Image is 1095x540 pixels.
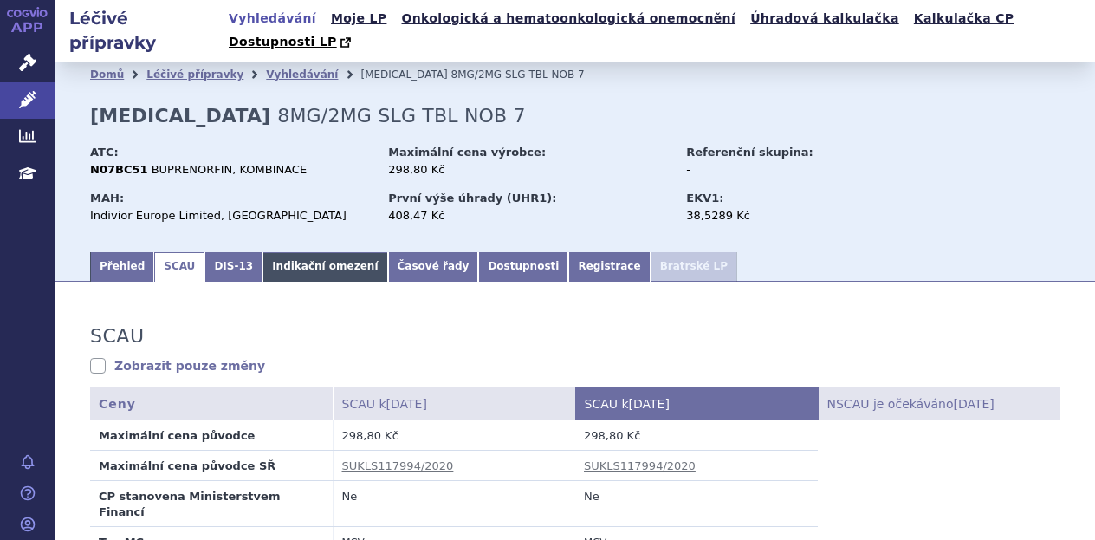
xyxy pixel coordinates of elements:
[90,387,333,420] th: Ceny
[397,7,742,30] a: Onkologická a hematoonkologická onemocnění
[333,420,575,451] td: 298,80 Kč
[575,420,818,451] td: 298,80 Kč
[99,459,275,472] strong: Maximální cena původce SŘ
[584,459,696,472] a: SUKLS117994/2020
[388,208,670,224] div: 408,47 Kč
[90,105,270,127] strong: [MEDICAL_DATA]
[99,429,255,442] strong: Maximální cena původce
[686,208,881,224] div: 38,5289 Kč
[90,68,124,81] a: Domů
[90,208,372,224] div: Indivior Europe Limited, [GEOGRAPHIC_DATA]
[99,490,280,518] strong: CP stanovena Ministerstvem Financí
[686,192,723,205] strong: EKV1:
[818,387,1060,420] th: NSCAU je očekáváno
[388,162,670,178] div: 298,80 Kč
[342,459,454,472] a: SUKLS117994/2020
[333,387,575,420] th: SCAU k
[388,192,556,205] strong: První výše úhrady (UHR1):
[55,6,224,55] h2: Léčivé přípravky
[629,397,670,411] span: [DATE]
[388,146,546,159] strong: Maximální cena výrobce:
[224,7,321,30] a: Vyhledávání
[90,357,265,374] a: Zobrazit pouze změny
[326,7,392,30] a: Moje LP
[229,35,337,49] span: Dostupnosti LP
[568,252,650,282] a: Registrace
[478,252,568,282] a: Dostupnosti
[277,105,526,127] span: 8MG/2MG SLG TBL NOB 7
[154,252,204,282] a: SCAU
[152,163,308,176] span: BUPRENORFIN, KOMBINACE
[90,192,124,205] strong: MAH:
[266,68,338,81] a: Vyhledávání
[90,252,154,282] a: Přehled
[451,68,585,81] span: 8MG/2MG SLG TBL NOB 7
[388,252,479,282] a: Časové řady
[953,397,994,411] span: [DATE]
[360,68,447,81] span: [MEDICAL_DATA]
[262,252,387,282] a: Indikační omezení
[575,481,818,527] td: Ne
[146,68,243,81] a: Léčivé přípravky
[204,252,262,282] a: DIS-13
[686,146,813,159] strong: Referenční skupina:
[90,325,144,348] h3: SCAU
[90,163,148,176] strong: N07BC51
[386,397,427,411] span: [DATE]
[224,30,360,55] a: Dostupnosti LP
[575,387,818,420] th: SCAU k
[686,162,881,178] div: -
[333,481,575,527] td: Ne
[90,146,119,159] strong: ATC:
[909,7,1020,30] a: Kalkulačka CP
[745,7,904,30] a: Úhradová kalkulačka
